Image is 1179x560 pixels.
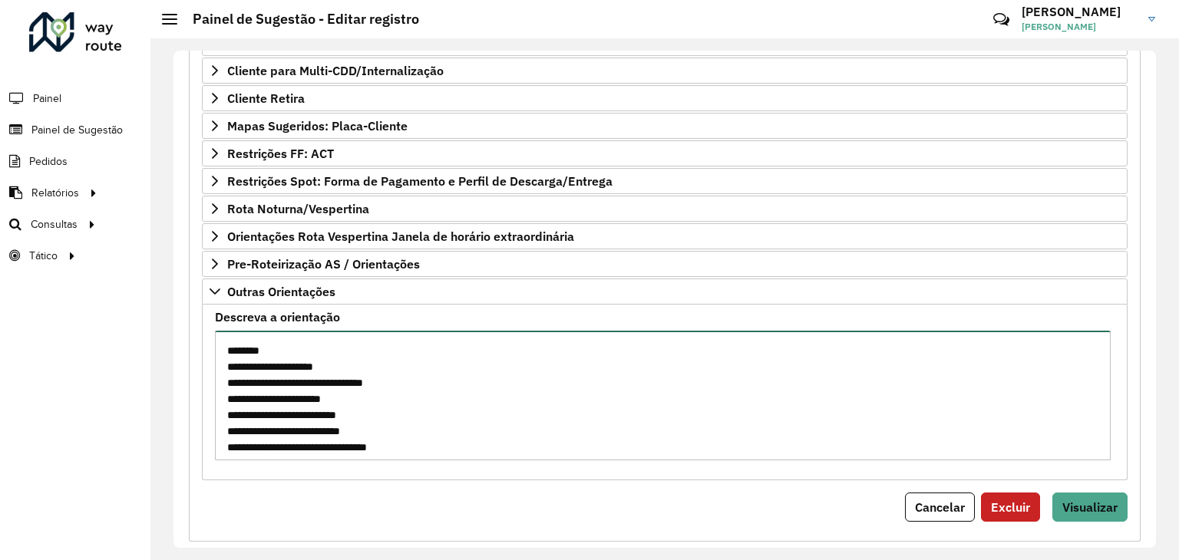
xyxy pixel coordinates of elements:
[227,64,444,77] span: Cliente para Multi-CDD/Internalização
[202,140,1128,166] a: Restrições FF: ACT
[227,120,408,132] span: Mapas Sugeridos: Placa-Cliente
[202,196,1128,222] a: Rota Noturna/Vespertina
[227,92,305,104] span: Cliente Retira
[31,216,78,232] span: Consultas
[991,499,1030,515] span: Excluir
[1052,492,1128,522] button: Visualizar
[202,223,1128,249] a: Orientações Rota Vespertina Janela de horário extraordinária
[915,499,965,515] span: Cancelar
[202,113,1128,139] a: Mapas Sugeridos: Placa-Cliente
[31,185,79,201] span: Relatórios
[227,203,369,215] span: Rota Noturna/Vespertina
[202,305,1128,480] div: Outras Orientações
[985,3,1018,36] a: Contato Rápido
[29,153,68,170] span: Pedidos
[31,122,123,138] span: Painel de Sugestão
[227,258,420,270] span: Pre-Roteirização AS / Orientações
[202,58,1128,84] a: Cliente para Multi-CDD/Internalização
[1022,5,1137,19] h3: [PERSON_NAME]
[202,85,1128,111] a: Cliente Retira
[227,147,334,160] span: Restrições FF: ACT
[905,492,975,522] button: Cancelar
[215,308,340,326] label: Descreva a orientação
[1022,20,1137,34] span: [PERSON_NAME]
[981,492,1040,522] button: Excluir
[202,278,1128,305] a: Outras Orientações
[177,11,419,28] h2: Painel de Sugestão - Editar registro
[227,230,574,242] span: Orientações Rota Vespertina Janela de horário extraordinária
[202,251,1128,277] a: Pre-Roteirização AS / Orientações
[202,168,1128,194] a: Restrições Spot: Forma de Pagamento e Perfil de Descarga/Entrega
[33,91,61,107] span: Painel
[1062,499,1118,515] span: Visualizar
[227,175,613,187] span: Restrições Spot: Forma de Pagamento e Perfil de Descarga/Entrega
[227,285,335,298] span: Outras Orientações
[29,248,58,264] span: Tático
